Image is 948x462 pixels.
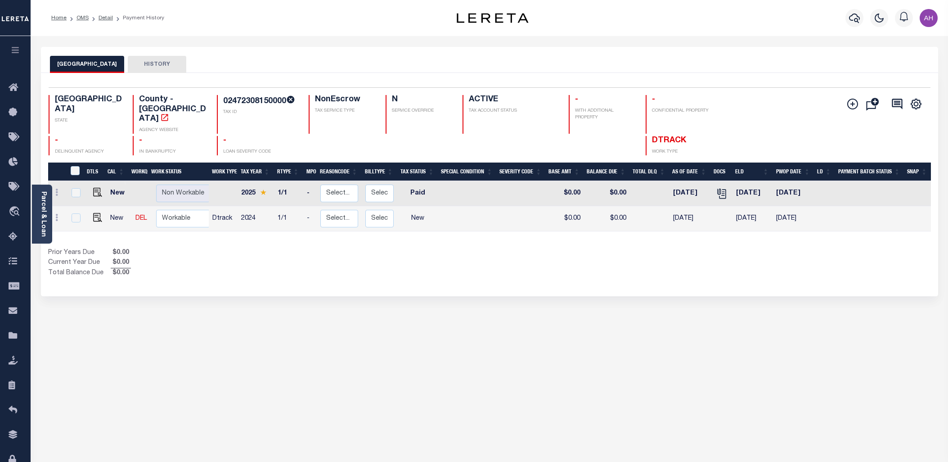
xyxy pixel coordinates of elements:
[209,206,238,231] td: Dtrack
[629,163,669,181] th: Total DLQ: activate to sort column ascending
[835,163,903,181] th: Payment Batch Status: activate to sort column ascending
[669,206,711,231] td: [DATE]
[274,181,303,206] td: 1/1
[48,248,111,258] td: Prior Years Due
[223,109,298,116] p: TAX ID
[732,206,773,231] td: [DATE]
[83,163,104,181] th: DTLS
[773,181,814,206] td: [DATE]
[545,163,583,181] th: Base Amt: activate to sort column ascending
[773,163,814,181] th: PWOP Date: activate to sort column ascending
[40,191,46,237] a: Parcel & Loan
[111,258,131,268] span: $0.00
[303,181,317,206] td: -
[238,181,274,206] td: 2025
[76,15,89,21] a: OMS
[397,206,438,231] td: New
[496,163,545,181] th: Severity Code: activate to sort column ascending
[148,163,209,181] th: Work Status
[652,108,719,114] p: CONFIDENTIAL PROPERTY
[99,15,113,21] a: Detail
[303,163,316,181] th: MPO
[135,215,147,222] a: DEL
[575,95,578,104] span: -
[223,95,298,106] h4: 02472308150000
[732,163,773,181] th: ELD: activate to sort column ascending
[710,163,732,181] th: Docs
[128,163,148,181] th: WorkQ
[274,163,303,181] th: RType: activate to sort column ascending
[584,206,630,231] td: $0.00
[260,190,266,195] img: Star.svg
[397,163,438,181] th: Tax Status: activate to sort column ascending
[139,136,142,145] span: -
[51,15,67,21] a: Home
[274,206,303,231] td: 1/1
[104,163,128,181] th: CAL: activate to sort column ascending
[575,108,635,121] p: WITH ADDITIONAL PROPERTY
[223,136,226,145] span: -
[55,149,122,155] p: DELINQUENT AGENCY
[139,127,206,134] p: AGENCY WEBSITE
[652,149,719,155] p: WORK TYPE
[208,163,237,181] th: Work Type
[111,268,131,278] span: $0.00
[457,13,529,23] img: logo-dark.svg
[107,206,131,231] td: New
[813,163,835,181] th: LD: activate to sort column ascending
[546,181,584,206] td: $0.00
[920,9,938,27] img: svg+xml;base64,PHN2ZyB4bWxucz0iaHR0cDovL3d3dy53My5vcmcvMjAwMC9zdmciIHBvaW50ZXItZXZlbnRzPSJub25lIi...
[669,163,710,181] th: As of Date: activate to sort column ascending
[223,149,298,155] p: LOAN SEVERITY CODE
[65,163,84,181] th: &nbsp;
[107,181,131,206] td: New
[111,248,131,258] span: $0.00
[437,163,496,181] th: Special Condition: activate to sort column ascending
[469,108,558,114] p: TAX ACCOUNT STATUS
[903,163,930,181] th: SNAP: activate to sort column ascending
[669,181,711,206] td: [DATE]
[315,108,375,114] p: TAX SERVICE TYPE
[392,95,452,105] h4: N
[237,163,274,181] th: Tax Year: activate to sort column ascending
[48,163,65,181] th: &nbsp;&nbsp;&nbsp;&nbsp;&nbsp;&nbsp;&nbsp;&nbsp;&nbsp;&nbsp;
[9,206,23,218] i: travel_explore
[55,95,122,114] h4: [GEOGRAPHIC_DATA]
[238,206,274,231] td: 2024
[392,108,452,114] p: SERVICE OVERRIDE
[361,163,397,181] th: BillType: activate to sort column ascending
[315,95,375,105] h4: NonEscrow
[397,181,438,206] td: Paid
[50,56,124,73] button: [GEOGRAPHIC_DATA]
[55,118,122,124] p: STATE
[732,181,773,206] td: [DATE]
[55,136,58,145] span: -
[48,258,111,268] td: Current Year Due
[128,56,186,73] button: HISTORY
[546,206,584,231] td: $0.00
[113,14,164,22] li: Payment History
[139,149,206,155] p: IN BANKRUPTCY
[773,206,814,231] td: [DATE]
[583,163,629,181] th: Balance Due: activate to sort column ascending
[139,95,206,124] h4: County - [GEOGRAPHIC_DATA]
[303,206,317,231] td: -
[652,136,686,145] span: DTRACK
[48,268,111,278] td: Total Balance Due
[316,163,361,181] th: ReasonCode: activate to sort column ascending
[469,95,558,105] h4: ACTIVE
[652,95,655,104] span: -
[584,181,630,206] td: $0.00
